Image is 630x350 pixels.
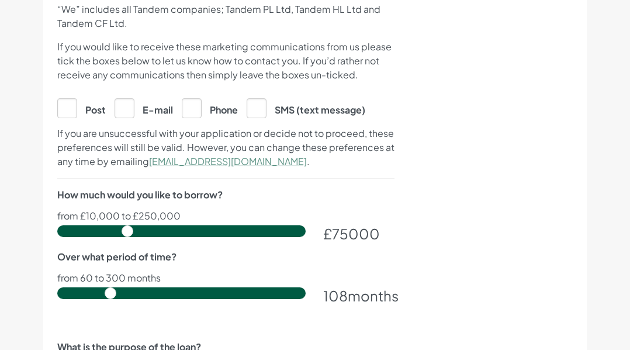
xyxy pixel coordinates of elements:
[57,40,394,82] p: If you would like to receive these marketing communications from us please tick the boxes below t...
[57,273,394,283] p: from 60 to 300 months
[182,98,238,117] label: Phone
[332,225,380,242] span: 75000
[323,287,348,304] span: 108
[115,98,173,117] label: E-mail
[57,98,106,117] label: Post
[57,211,394,221] p: from £10,000 to £250,000
[57,2,394,30] p: “We” includes all Tandem companies; Tandem PL Ltd, Tandem HL Ltd and Tandem CF Ltd.
[323,285,394,306] div: months
[57,188,223,202] label: How much would you like to borrow?
[149,155,307,167] a: [EMAIL_ADDRESS][DOMAIN_NAME]
[57,126,394,169] p: If you are unsuccessful with your application or decide not to proceed, these preferences will st...
[57,250,176,264] label: Over what period of time?
[247,98,365,117] label: SMS (text message)
[323,223,394,244] div: £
